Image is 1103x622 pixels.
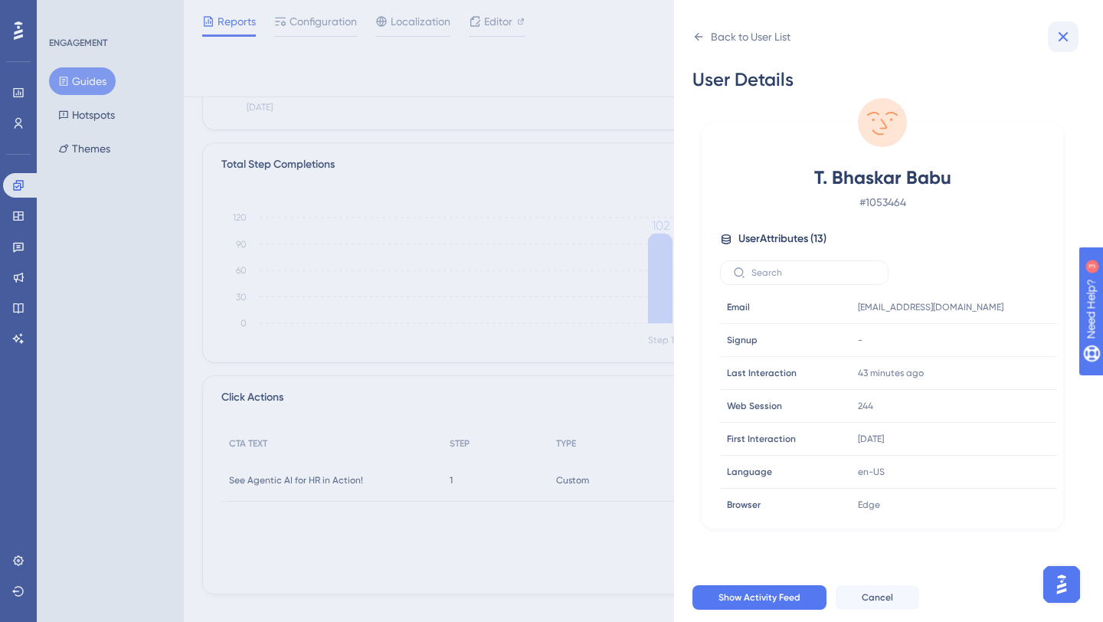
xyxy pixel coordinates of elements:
[858,434,884,444] time: [DATE]
[858,301,1003,313] span: [EMAIL_ADDRESS][DOMAIN_NAME]
[738,230,826,248] span: User Attributes ( 13 )
[692,585,826,610] button: Show Activity Feed
[858,334,862,346] span: -
[727,499,761,511] span: Browser
[36,4,96,22] span: Need Help?
[862,591,893,604] span: Cancel
[727,367,797,379] span: Last Interaction
[858,368,924,378] time: 43 minutes ago
[718,591,800,604] span: Show Activity Feed
[727,433,796,445] span: First Interaction
[1039,561,1085,607] iframe: UserGuiding AI Assistant Launcher
[858,466,885,478] span: en-US
[836,585,919,610] button: Cancel
[692,67,1072,92] div: User Details
[727,301,750,313] span: Email
[727,334,758,346] span: Signup
[858,400,873,412] span: 244
[727,466,772,478] span: Language
[748,165,1017,190] span: T. Bhaskar Babu
[711,28,790,46] div: Back to User List
[106,8,111,20] div: 3
[748,193,1017,211] span: # 1053464
[858,499,880,511] span: Edge
[727,400,782,412] span: Web Session
[751,267,876,278] input: Search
